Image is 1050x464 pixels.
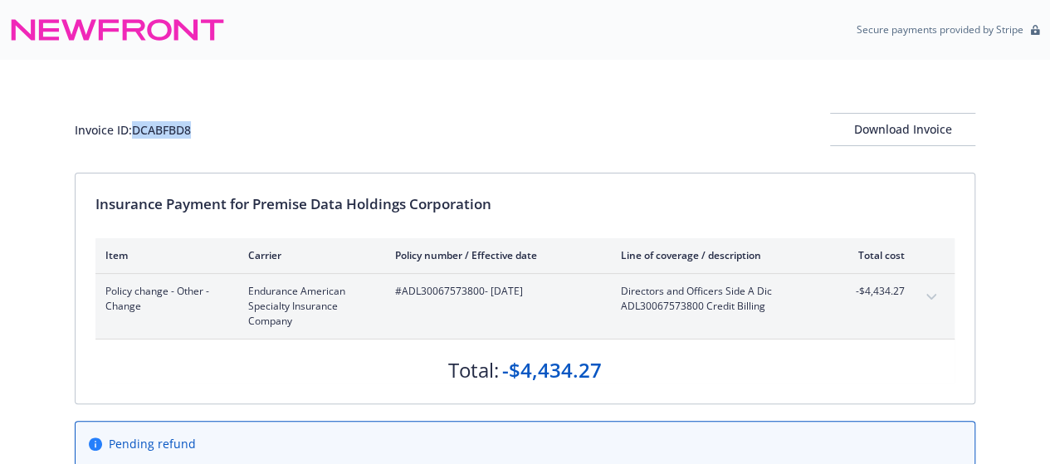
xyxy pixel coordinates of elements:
div: Policy number / Effective date [395,248,594,262]
button: Download Invoice [830,113,975,146]
div: Carrier [248,248,369,262]
div: Insurance Payment for Premise Data Holdings Corporation [95,193,955,215]
span: #ADL30067573800 - [DATE] [395,284,594,299]
div: -$4,434.27 [502,356,602,384]
span: Pending refund [109,435,196,452]
span: Directors and Officers Side A DicADL30067573800 Credit Billing [621,284,816,314]
span: Endurance American Specialty Insurance Company [248,284,369,329]
div: Download Invoice [830,114,975,145]
div: Policy change - Other - ChangeEndurance American Specialty Insurance Company#ADL30067573800- [DAT... [95,274,955,339]
p: Secure payments provided by Stripe [857,22,1023,37]
div: Total: [448,356,499,384]
span: Policy change - Other - Change [105,284,222,314]
div: Total cost [842,248,905,262]
div: Invoice ID: DCABFBD8 [75,121,191,139]
span: Directors and Officers Side A Dic [621,284,816,299]
button: expand content [918,284,945,310]
div: Line of coverage / description [621,248,816,262]
span: ADL30067573800 Credit Billing [621,299,816,314]
span: -$4,434.27 [842,284,905,299]
div: Item [105,248,222,262]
